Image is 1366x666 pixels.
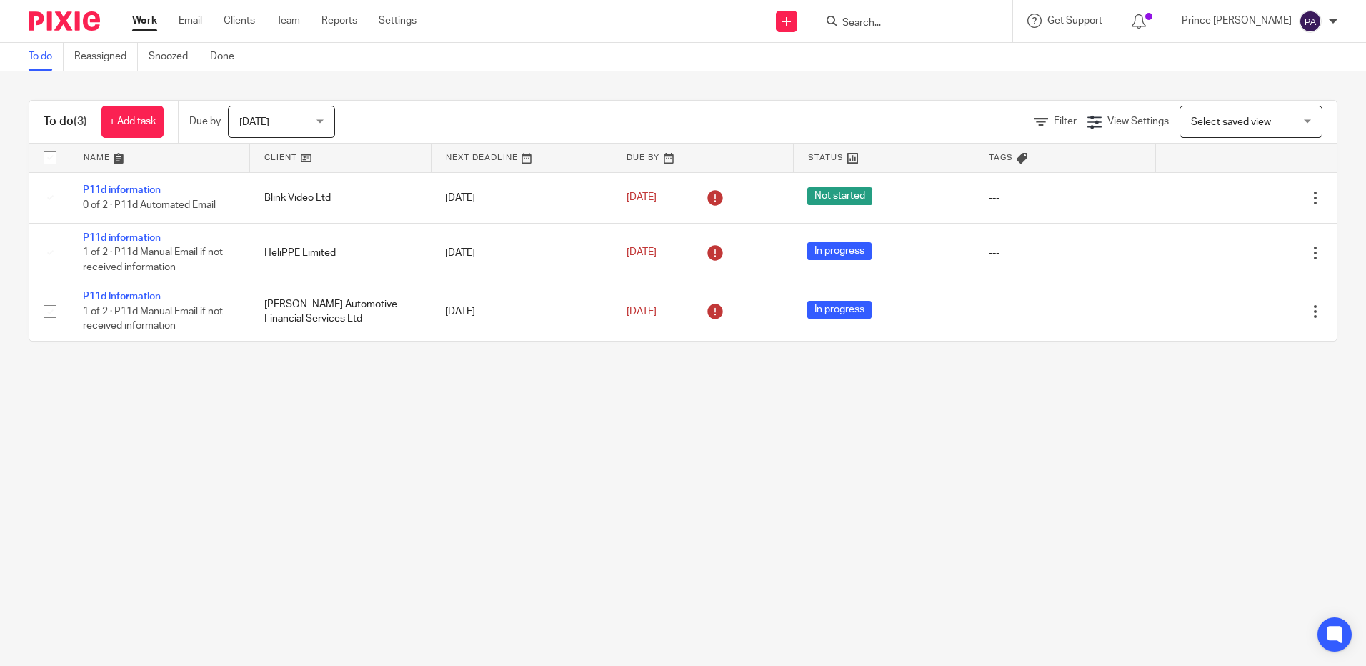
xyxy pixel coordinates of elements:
td: Blink Video Ltd [250,172,432,223]
span: In progress [807,301,872,319]
a: P11d information [83,233,161,243]
span: 1 of 2 · P11d Manual Email if not received information [83,248,223,273]
td: [DATE] [431,172,612,223]
a: Snoozed [149,43,199,71]
p: Prince [PERSON_NAME] [1182,14,1292,28]
span: View Settings [1107,116,1169,126]
span: [DATE] [627,247,657,257]
span: Get Support [1047,16,1102,26]
a: Settings [379,14,417,28]
a: To do [29,43,64,71]
span: Tags [989,154,1013,161]
p: Due by [189,114,221,129]
span: Filter [1054,116,1077,126]
span: In progress [807,242,872,260]
span: [DATE] [627,307,657,317]
div: --- [989,304,1142,319]
span: [DATE] [239,117,269,127]
span: Not started [807,187,872,205]
img: Pixie [29,11,100,31]
h1: To do [44,114,87,129]
a: Work [132,14,157,28]
a: P11d information [83,292,161,302]
td: HeliPPE Limited [250,223,432,282]
a: + Add task [101,106,164,138]
a: Email [179,14,202,28]
td: [DATE] [431,223,612,282]
a: Done [210,43,245,71]
a: Team [276,14,300,28]
div: --- [989,246,1142,260]
div: --- [989,191,1142,205]
a: Reassigned [74,43,138,71]
span: 0 of 2 · P11d Automated Email [83,200,216,210]
a: P11d information [83,185,161,195]
a: Clients [224,14,255,28]
img: svg%3E [1299,10,1322,33]
td: [DATE] [431,282,612,341]
a: Reports [321,14,357,28]
td: [PERSON_NAME] Automotive Financial Services Ltd [250,282,432,341]
span: [DATE] [627,193,657,203]
span: (3) [74,116,87,127]
input: Search [841,17,969,30]
span: Select saved view [1191,117,1271,127]
span: 1 of 2 · P11d Manual Email if not received information [83,307,223,332]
